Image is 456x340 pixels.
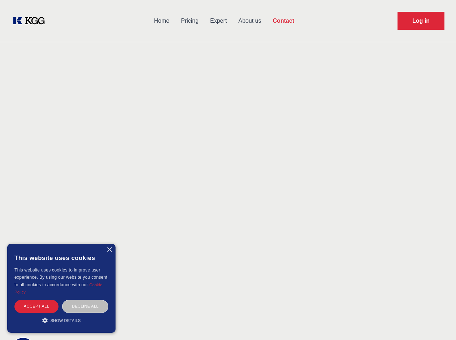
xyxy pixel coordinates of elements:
div: Close [107,247,112,253]
div: Decline all [62,300,108,313]
a: Pricing [175,12,204,30]
div: This website uses cookies [14,249,108,266]
a: Expert [204,12,233,30]
a: KOL Knowledge Platform: Talk to Key External Experts (KEE) [12,15,51,27]
a: Home [148,12,175,30]
span: Show details [51,318,81,323]
div: Show details [14,317,108,324]
a: Cookie Policy [14,283,103,294]
a: Request Demo [398,12,444,30]
a: Contact [267,12,300,30]
iframe: Chat Widget [420,305,456,340]
a: About us [233,12,267,30]
span: This website uses cookies to improve user experience. By using our website you consent to all coo... [14,268,107,287]
div: Accept all [14,300,58,313]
